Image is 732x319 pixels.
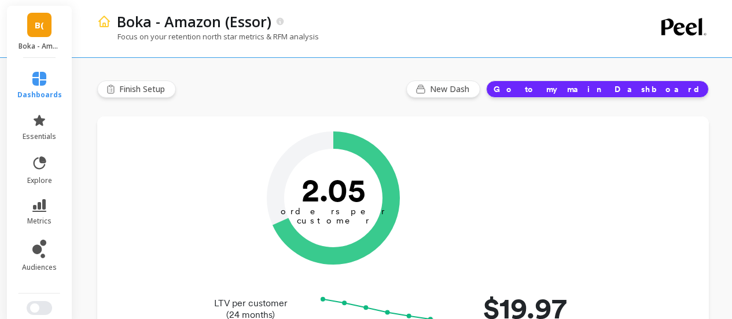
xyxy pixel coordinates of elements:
[23,132,56,141] span: essentials
[19,42,61,51] p: Boka - Amazon (Essor)
[27,301,52,315] button: Switch to New UI
[27,217,52,226] span: metrics
[22,263,57,272] span: audiences
[430,83,473,95] span: New Dash
[17,90,62,100] span: dashboards
[97,80,176,98] button: Finish Setup
[117,12,271,31] p: Boka - Amazon (Essor)
[119,83,168,95] span: Finish Setup
[486,80,709,98] button: Go to my main Dashboard
[281,206,386,217] tspan: orders per
[97,14,111,28] img: header icon
[97,31,319,42] p: Focus on your retention north star metrics & RFM analysis
[297,215,370,226] tspan: customer
[35,19,44,32] span: B(
[301,171,366,209] text: 2.05
[406,80,480,98] button: New Dash
[27,176,52,185] span: explore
